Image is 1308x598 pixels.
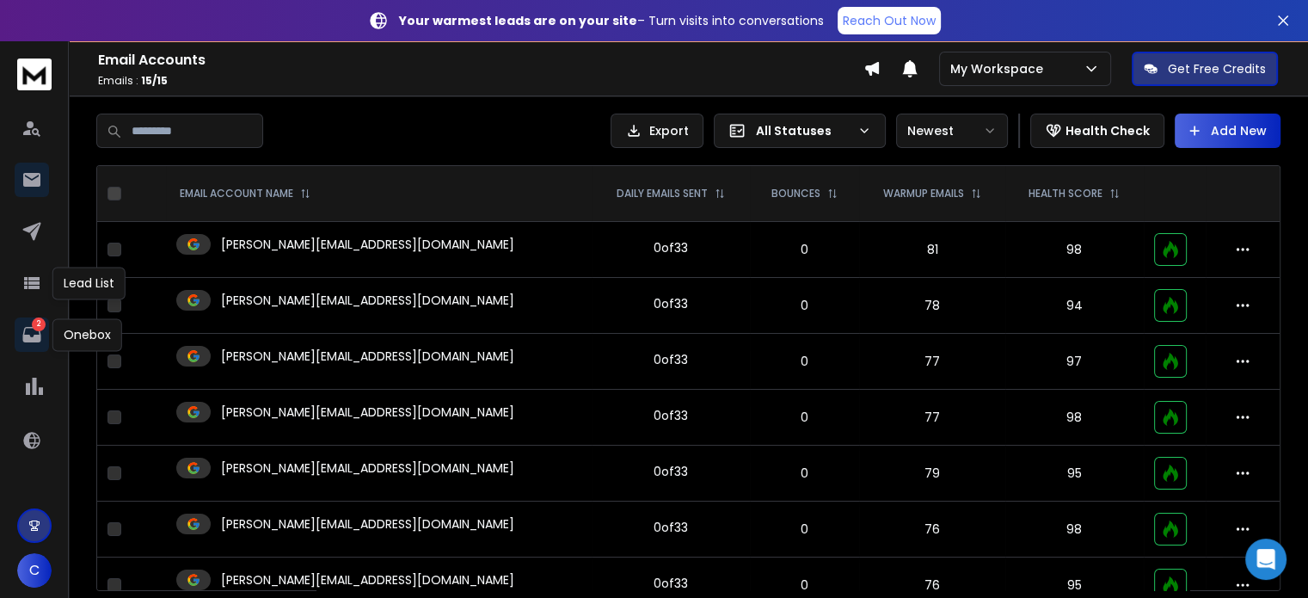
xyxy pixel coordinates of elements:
button: Get Free Credits [1132,52,1278,86]
p: – Turn visits into conversations [399,12,824,29]
td: 79 [859,446,1005,502]
div: Lead List [52,267,126,299]
div: Onebox [52,318,122,351]
button: C [17,553,52,588]
p: [PERSON_NAME][EMAIL_ADDRESS][DOMAIN_NAME] [221,515,514,533]
td: 95 [1005,446,1144,502]
p: [PERSON_NAME][EMAIL_ADDRESS][DOMAIN_NAME] [221,348,514,365]
div: 0 of 33 [654,463,688,480]
p: WARMUP EMAILS [883,187,964,200]
td: 78 [859,278,1005,334]
div: 0 of 33 [654,351,688,368]
p: 2 [32,317,46,331]
div: 0 of 33 [654,519,688,536]
p: HEALTH SCORE [1029,187,1102,200]
p: 0 [760,409,849,426]
td: 77 [859,390,1005,446]
p: 0 [760,576,849,594]
p: Health Check [1065,122,1150,139]
a: Reach Out Now [838,7,941,34]
td: 77 [859,334,1005,390]
p: Reach Out Now [843,12,936,29]
p: 0 [760,465,849,482]
div: EMAIL ACCOUNT NAME [180,187,310,200]
p: [PERSON_NAME][EMAIL_ADDRESS][DOMAIN_NAME] [221,404,514,421]
p: [PERSON_NAME][EMAIL_ADDRESS][DOMAIN_NAME] [221,236,514,253]
p: Emails : [98,74,863,88]
div: Open Intercom Messenger [1245,539,1287,580]
button: Newest [896,114,1008,148]
td: 98 [1005,222,1144,278]
p: DAILY EMAILS SENT [617,187,708,200]
p: All Statuses [756,122,851,139]
button: Export [611,114,703,148]
a: 2 [15,317,49,352]
button: Add New [1175,114,1280,148]
p: BOUNCES [771,187,820,200]
h1: Email Accounts [98,50,863,71]
div: 0 of 33 [654,295,688,312]
p: 0 [760,353,849,370]
button: Health Check [1030,114,1164,148]
td: 97 [1005,334,1144,390]
td: 81 [859,222,1005,278]
p: [PERSON_NAME][EMAIL_ADDRESS][DOMAIN_NAME] [221,571,514,589]
div: 0 of 33 [654,407,688,424]
strong: Your warmest leads are on your site [399,12,637,29]
p: My Workspace [950,60,1050,77]
td: 98 [1005,502,1144,558]
div: 0 of 33 [654,575,688,592]
p: 0 [760,241,849,258]
p: [PERSON_NAME][EMAIL_ADDRESS][DOMAIN_NAME] [221,292,514,309]
div: 0 of 33 [654,239,688,256]
p: Get Free Credits [1168,60,1266,77]
p: 0 [760,521,849,538]
img: logo [17,59,52,90]
span: 15 / 15 [141,73,168,88]
p: 0 [760,297,849,314]
td: 98 [1005,390,1144,446]
p: [PERSON_NAME][EMAIL_ADDRESS][DOMAIN_NAME] [221,459,514,477]
td: 94 [1005,278,1144,334]
td: 76 [859,502,1005,558]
